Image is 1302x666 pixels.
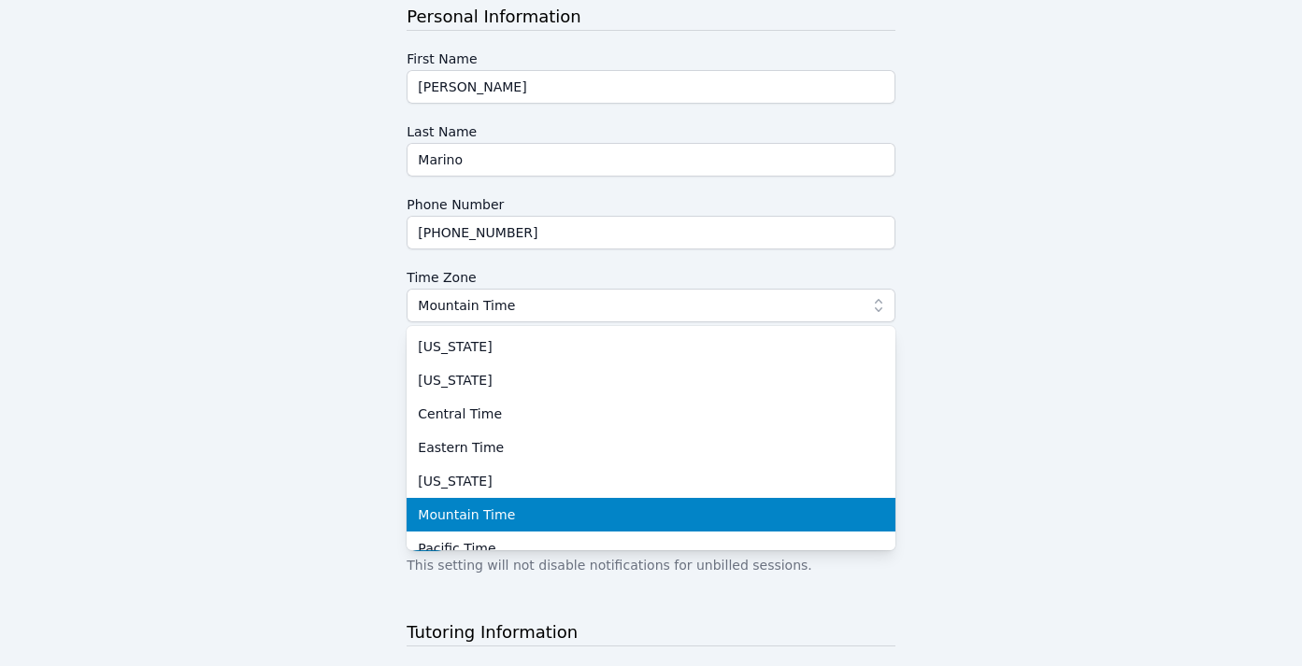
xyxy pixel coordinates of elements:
[407,556,894,574] p: This setting will not disable notifications for unbilled sessions.
[407,42,894,70] label: First Name
[418,539,495,558] span: Pacific Time
[418,472,492,490] span: [US_STATE]
[407,619,894,646] h3: Tutoring Information
[418,371,492,390] span: [US_STATE]
[418,294,515,317] span: Mountain Time
[407,261,894,289] label: Time Zone
[407,289,894,322] button: Mountain Time
[418,337,492,356] span: [US_STATE]
[418,505,515,524] span: Mountain Time
[418,438,504,457] span: Eastern Time
[407,326,894,550] ul: Mountain Time
[407,115,894,143] label: Last Name
[407,4,894,31] h3: Personal Information
[418,404,502,423] span: Central Time
[407,188,894,216] label: Phone Number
